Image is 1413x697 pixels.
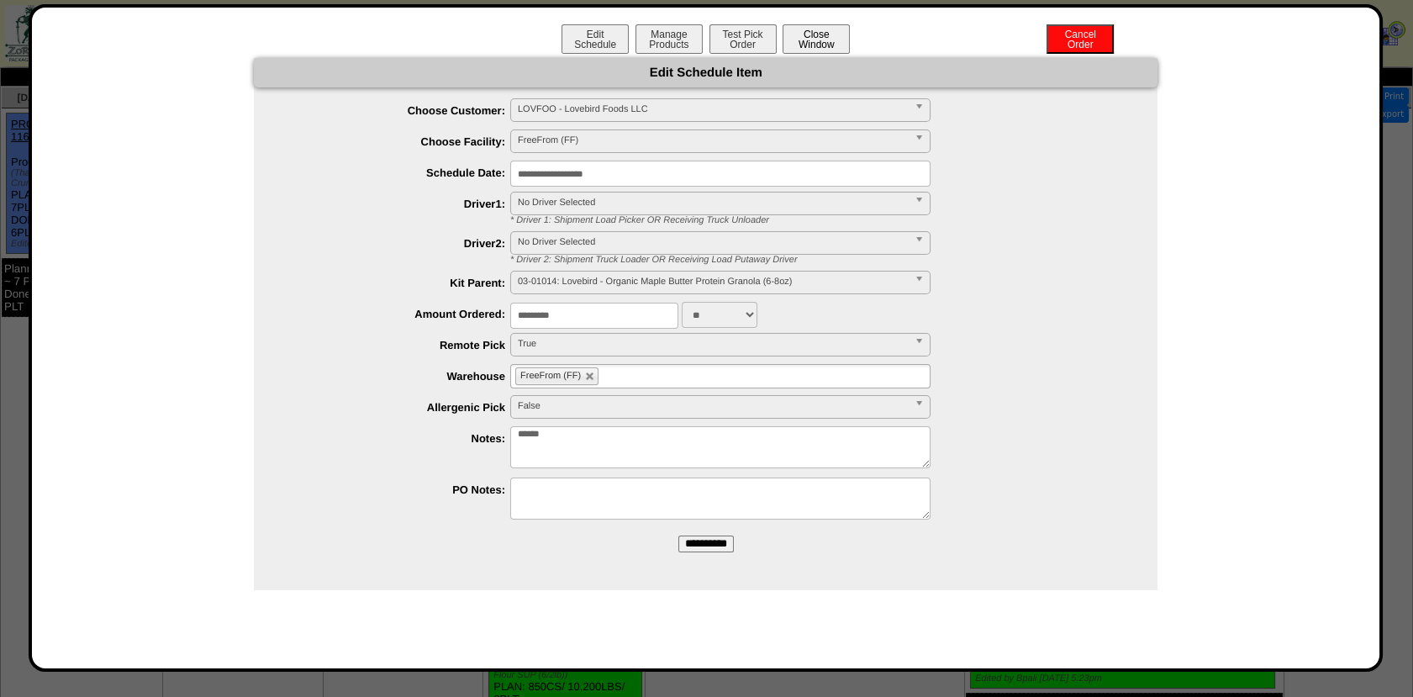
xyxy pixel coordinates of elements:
[518,272,908,292] span: 03-01014: Lovebird - Organic Maple Butter Protein Granola (6-8oz)
[287,198,510,210] label: Driver1:
[287,432,510,445] label: Notes:
[287,104,510,117] label: Choose Customer:
[287,370,510,383] label: Warehouse
[287,483,510,496] label: PO Notes:
[518,99,908,119] span: LOVFOO - Lovebird Foods LLC
[287,277,510,289] label: Kit Parent:
[287,308,510,320] label: Amount Ordered:
[781,38,851,50] a: CloseWindow
[518,130,908,150] span: FreeFrom (FF)
[287,237,510,250] label: Driver2:
[1047,24,1114,54] button: CancelOrder
[518,193,908,213] span: No Driver Selected
[287,401,510,414] label: Allergenic Pick
[520,371,581,381] span: FreeFrom (FF)
[287,135,510,148] label: Choose Facility:
[287,339,510,351] label: Remote Pick
[518,232,908,252] span: No Driver Selected
[518,334,908,354] span: True
[635,24,703,54] button: ManageProducts
[518,396,908,416] span: False
[562,24,629,54] button: EditSchedule
[498,255,1157,265] div: * Driver 2: Shipment Truck Loader OR Receiving Load Putaway Driver
[709,24,777,54] button: Test PickOrder
[783,24,850,54] button: CloseWindow
[498,215,1157,225] div: * Driver 1: Shipment Load Picker OR Receiving Truck Unloader
[287,166,510,179] label: Schedule Date:
[254,58,1157,87] div: Edit Schedule Item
